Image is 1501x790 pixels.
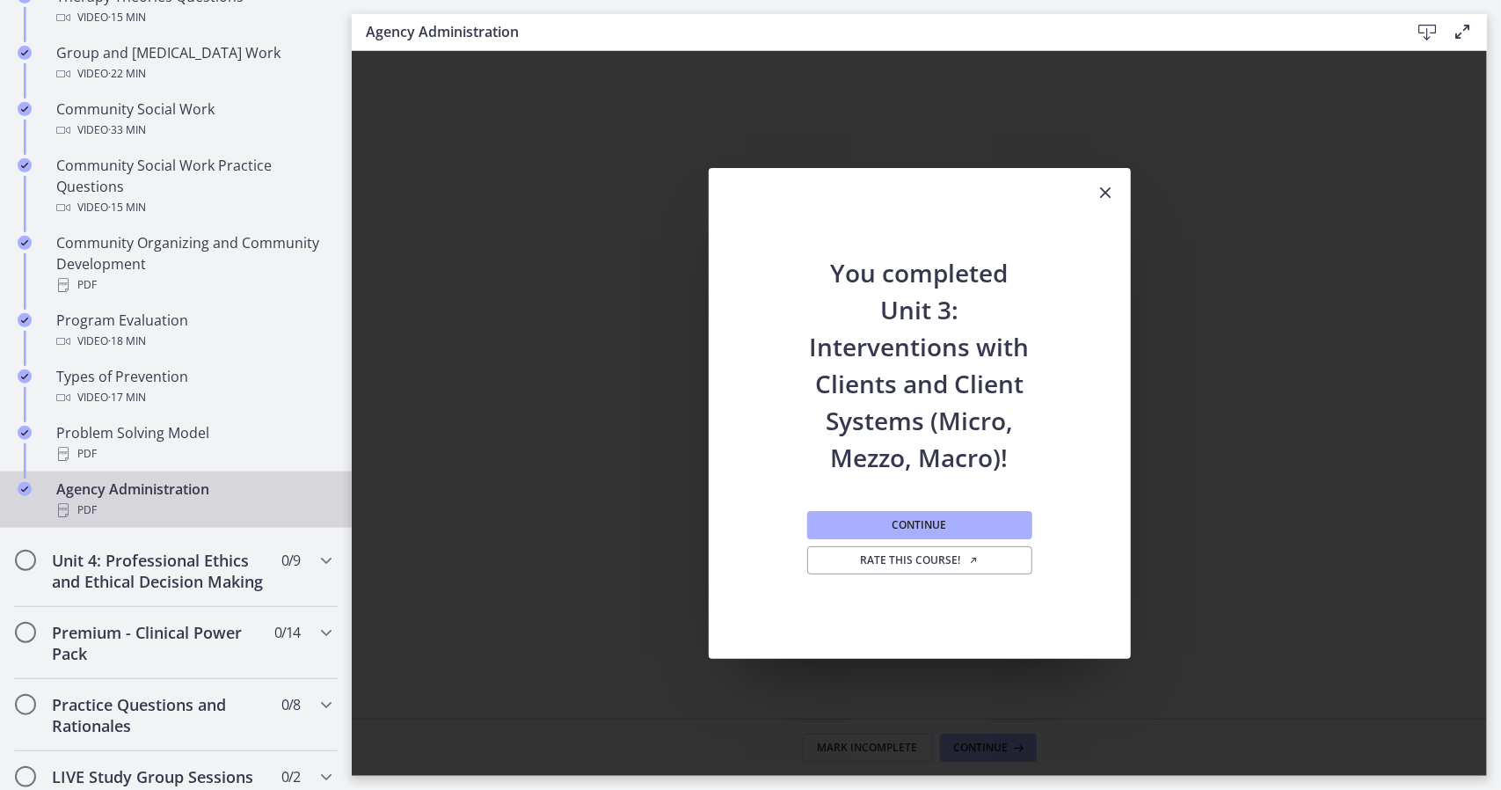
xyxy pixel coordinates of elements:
span: 0 / 2 [281,766,300,787]
button: Continue [807,511,1032,539]
div: Agency Administration [56,479,331,521]
i: Completed [18,313,32,327]
div: Types of Prevention [56,366,331,408]
h3: Agency Administration [366,21,1381,42]
div: Video [56,331,331,352]
span: · 22 min [108,63,146,84]
h2: You completed Unit 3: Interventions with Clients and Client Systems (Micro, Mezzo, Macro)! [804,219,1036,476]
i: Completed [18,369,32,384]
span: · 18 min [108,331,146,352]
div: PDF [56,274,331,296]
div: Community Organizing and Community Development [56,232,331,296]
h2: LIVE Study Group Sessions [52,766,266,787]
span: Continue [893,518,947,532]
h2: Unit 4: Professional Ethics and Ethical Decision Making [52,550,266,592]
span: · 15 min [108,7,146,28]
h2: Premium - Clinical Power Pack [52,622,266,664]
i: Completed [18,102,32,116]
div: Video [56,7,331,28]
i: Completed [18,426,32,440]
div: Video [56,387,331,408]
i: Completed [18,236,32,250]
span: · 15 min [108,197,146,218]
div: PDF [56,443,331,464]
button: Close [1082,168,1131,219]
h2: Practice Questions and Rationales [52,694,266,736]
div: Community Social Work [56,99,331,141]
div: Video [56,63,331,84]
i: Completed [18,158,32,172]
span: · 17 min [108,387,146,408]
div: Problem Solving Model [56,422,331,464]
span: 0 / 8 [281,694,300,715]
span: 0 / 9 [281,550,300,571]
div: Video [56,120,331,141]
div: Group and [MEDICAL_DATA] Work [56,42,331,84]
span: 0 / 14 [274,622,300,643]
a: Rate this course! Opens in a new window [807,546,1032,574]
i: Completed [18,482,32,496]
i: Completed [18,46,32,60]
div: Program Evaluation [56,310,331,352]
span: Rate this course! [860,553,979,567]
div: Community Social Work Practice Questions [56,155,331,218]
i: Opens in a new window [968,555,979,566]
div: Video [56,197,331,218]
div: PDF [56,500,331,521]
span: · 33 min [108,120,146,141]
